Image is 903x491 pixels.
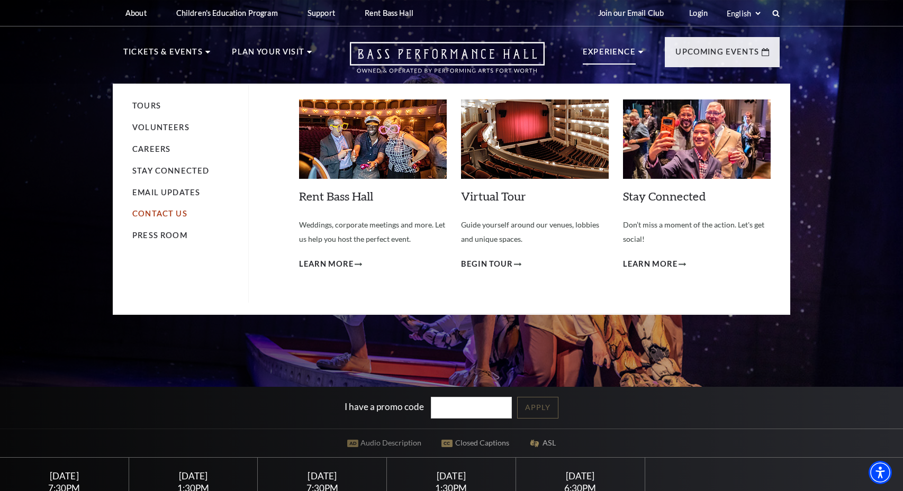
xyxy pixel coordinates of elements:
[312,42,583,84] a: Open this option
[125,8,147,17] p: About
[132,209,187,218] a: Contact Us
[623,258,678,271] span: Learn More
[299,189,373,203] a: Rent Bass Hall
[529,470,632,481] div: [DATE]
[299,258,354,271] span: Learn More
[132,123,189,132] a: Volunteers
[365,8,413,17] p: Rent Bass Hall
[400,470,503,481] div: [DATE]
[583,46,636,65] p: Experience
[132,101,161,110] a: Tours
[132,166,209,175] a: Stay Connected
[461,99,609,179] img: Virtual Tour
[461,189,526,203] a: Virtual Tour
[725,8,762,19] select: Select:
[623,99,771,179] img: Stay Connected
[299,258,362,271] a: Learn More Rent Bass Hall
[132,231,187,240] a: Press Room
[461,258,521,271] a: Begin Tour
[308,8,335,17] p: Support
[623,218,771,246] p: Don’t miss a moment of the action. Let's get social!
[623,189,706,203] a: Stay Connected
[132,144,170,153] a: Careers
[270,470,374,481] div: [DATE]
[869,461,892,484] div: Accessibility Menu
[345,401,424,412] label: I have a promo code
[232,46,304,65] p: Plan Your Visit
[461,218,609,246] p: Guide yourself around our venues, lobbies and unique spaces.
[123,46,203,65] p: Tickets & Events
[623,258,686,271] a: Learn More Stay Connected
[675,46,759,65] p: Upcoming Events
[299,99,447,179] img: Rent Bass Hall
[141,470,245,481] div: [DATE]
[461,258,513,271] span: Begin Tour
[13,470,116,481] div: [DATE]
[299,218,447,246] p: Weddings, corporate meetings and more. Let us help you host the perfect event.
[176,8,278,17] p: Children's Education Program
[132,188,200,197] a: Email Updates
